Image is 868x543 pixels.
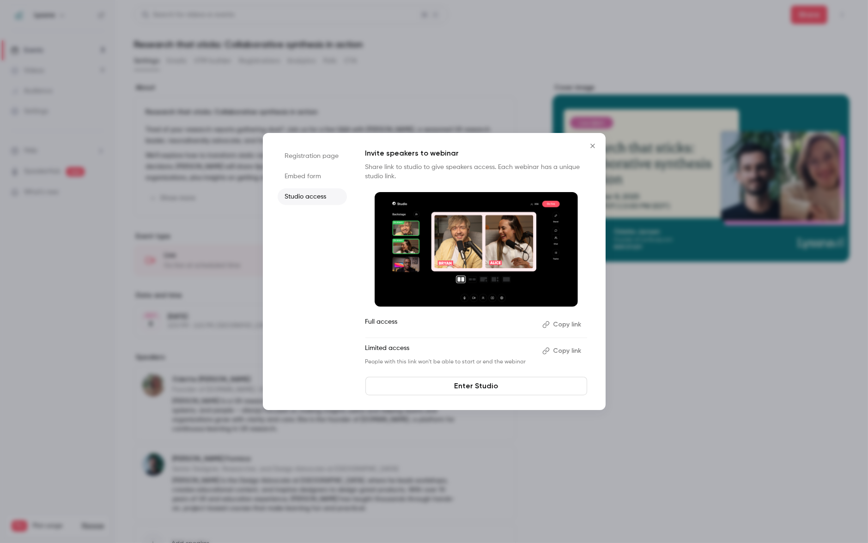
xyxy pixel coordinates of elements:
[583,137,602,155] button: Close
[278,148,347,164] li: Registration page
[278,168,347,185] li: Embed form
[365,358,535,366] p: People with this link won't be able to start or end the webinar
[365,377,587,395] a: Enter Studio
[365,317,535,332] p: Full access
[365,163,587,181] p: Share link to studio to give speakers access. Each webinar has a unique studio link.
[278,188,347,205] li: Studio access
[375,192,578,307] img: Invite speakers to webinar
[539,344,587,358] button: Copy link
[365,148,587,159] p: Invite speakers to webinar
[365,344,535,358] p: Limited access
[539,317,587,332] button: Copy link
